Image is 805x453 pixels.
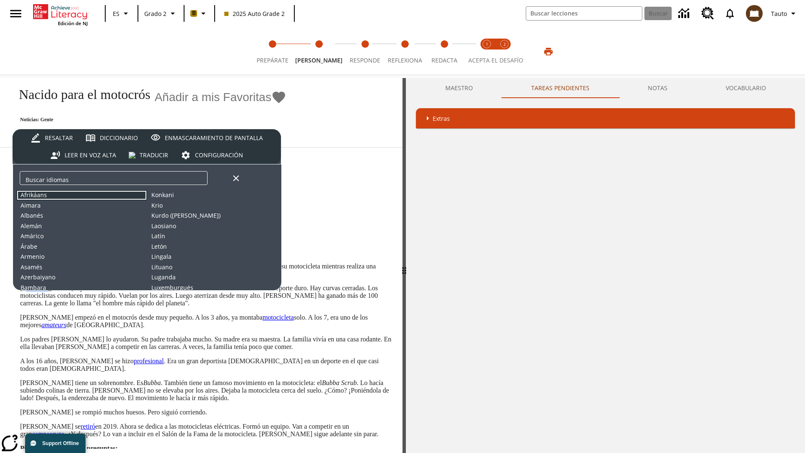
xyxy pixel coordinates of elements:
span: Prepárate [257,56,288,64]
div: Albanés [21,211,43,221]
span: Edición de NJ [58,20,88,26]
span: Tauto [771,9,787,18]
div: Instructional Panel Tabs [416,78,795,98]
div: Armenio [21,252,44,262]
a: campeonato [32,430,64,437]
button: Grado: Grado 2, Elige un grado [141,6,181,21]
button: Perfil/Configuración [768,6,802,21]
button: Diccionario [79,129,144,147]
span: Grado 2 [144,9,166,18]
span: Support Offline [42,440,79,446]
span: ACEPTA EL DESAFÍO [468,56,523,64]
a: retiró [80,423,95,430]
div: Kurdo ([PERSON_NAME]) [151,211,221,221]
button: Seleccionar estudiante [149,128,206,143]
button: Acepta el desafío lee step 1 of 2 [475,29,499,75]
button: Asamés [16,262,147,273]
button: Letón [147,242,278,252]
p: Noticias: Gente [10,117,286,123]
div: Laosiano [151,221,176,232]
div: Configuración [195,150,243,161]
button: Abrir el menú lateral [3,1,28,26]
span: 2025 Auto Grade 2 [224,9,285,18]
div: Asamés [21,262,42,273]
strong: Piensa y comenta estas preguntas: [20,445,118,452]
span: ES [113,9,119,18]
span: [PERSON_NAME] [295,56,343,64]
div: Resaltar [45,133,73,143]
div: Luxemburgués [151,283,193,293]
button: Añadir a mis Favoritas - Nacido para el motocrós [155,90,287,104]
a: Centro de recursos, Se abrirá en una pestaña nueva. [696,2,719,25]
button: Boost El color de la clase es anaranjado claro. Cambiar el color de la clase. [187,6,212,21]
button: Maestro [416,78,502,98]
div: split button [13,129,281,164]
div: Pulsa la tecla de intro o la barra espaciadora y luego presiona las flechas de derecha e izquierd... [402,78,406,453]
img: avatar image [746,5,763,22]
button: Resaltar [24,129,79,147]
div: Aimara [21,200,41,211]
button: Borrar la búsqueda [228,170,244,187]
span: Responde [350,56,380,64]
div: Árabe [21,242,37,252]
button: Enmascaramiento de pantalla [144,129,269,147]
text: 2 [504,42,506,47]
button: Alemán [16,221,147,232]
div: Afrikáans [21,190,47,200]
span: B [192,8,196,18]
button: Kurdo (Sorani) [147,211,278,221]
p: Extras [433,114,450,123]
button: Tipo de apoyo, Apoyo [112,128,149,143]
p: [PERSON_NAME] empezó en el motocrós desde muy pequeño. A los 3 años, ya montaba solo. A los 7, er... [20,314,392,329]
button: NOTAS [618,78,696,98]
a: amateurs [42,321,67,328]
a: motocicleta [262,314,294,321]
button: Bambara [16,283,147,293]
button: Afrikáans [16,190,147,200]
img: translateIcon.svg [129,152,135,159]
div: Luganda [151,272,176,283]
button: Traducir [122,147,174,164]
button: Albanés [16,211,147,221]
button: Reflexiona step 4 of 5 [381,29,429,75]
div: Extras [416,108,795,128]
button: Prepárate step 1 of 5 [250,29,295,75]
button: Latín [147,231,278,242]
div: Krio [151,200,163,211]
button: Leer en voz alta [44,147,122,164]
em: Bubba [143,379,161,386]
p: [PERSON_NAME] hijo es toda una estrella del motocrós. El motociclismo de montaña es un deporte du... [20,284,392,307]
input: Buscar campo [526,7,642,20]
div: activity [406,78,805,453]
button: VOCABULARIO [696,78,795,98]
div: Enmascaramiento de pantalla [165,133,263,143]
button: Responde step 3 of 5 [343,29,388,75]
button: Azerbaiyano [16,272,147,283]
p: Los padres [PERSON_NAME] lo ayudaron. Su padre trabajaba mucho. Su madre era su maestra. La famil... [20,336,392,351]
p: A los 16 años, [PERSON_NAME] se hizo . Era un gran deportista [DEMOGRAPHIC_DATA] en un deporte en... [20,357,392,372]
div: Letón [151,242,167,252]
button: Redacta step 5 of 5 [422,29,467,75]
span: Redacta [431,56,457,64]
button: Luxemburgués [147,283,278,293]
h1: Nacido para el motocrós [10,87,151,102]
div: Azerbaiyano [21,272,55,283]
div: Lingala [151,252,171,262]
span: Añadir a mis Favoritas [155,91,272,104]
p: [PERSON_NAME] tiene un sobrenombre. Es . También tiene un famoso movimiento en la motocicleta: el... [20,379,392,402]
p: [PERSON_NAME] se rompió muchos huesos. Pero siguió corriendo. [20,409,392,416]
button: Lituano [147,262,278,273]
button: Laosiano [147,221,278,232]
button: Lee step 2 of 5 [288,29,349,75]
button: Krio [147,200,278,211]
button: Konkani [147,190,278,200]
button: Configuración [174,147,249,164]
p: [PERSON_NAME] se en 2019. Ahora se dedica a las motocicletas eléctricas. Formó un equipo. Van a c... [20,423,392,438]
div: Alemán [21,221,42,232]
a: Notificaciones [719,3,741,24]
button: Support Offline [25,434,86,453]
em: Bubba Scrub [322,379,357,386]
button: TAREAS PENDIENTES [502,78,618,98]
div: Amárico [21,231,44,242]
div: Diccionario [100,133,138,143]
